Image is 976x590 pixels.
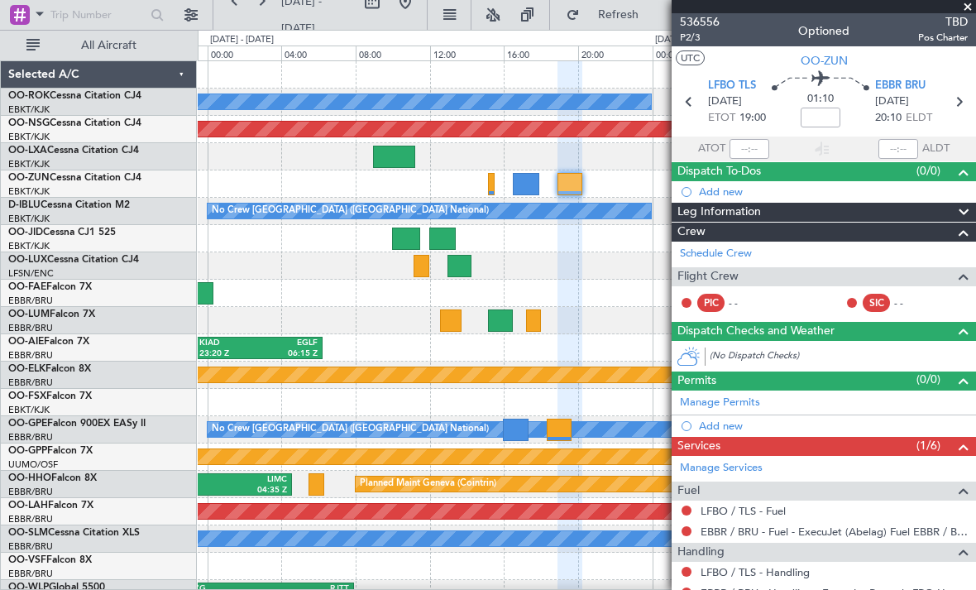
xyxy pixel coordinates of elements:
span: OO-ZUN [8,173,50,183]
a: EBBR/BRU [8,540,53,553]
div: Add new [699,419,968,433]
span: EBBR BRU [875,78,926,94]
a: EBKT/KJK [8,158,50,170]
span: OO-GPE [8,419,47,429]
span: OO-HHO [8,473,51,483]
span: OO-NSG [8,118,50,128]
a: EBKT/KJK [8,404,50,416]
button: All Aircraft [18,32,179,59]
div: - - [729,295,766,310]
a: Schedule Crew [680,246,752,262]
a: OO-FSXFalcon 7X [8,391,92,401]
span: LFBO TLS [708,78,756,94]
div: 23:20 Z [199,348,259,360]
a: OO-ELKFalcon 8X [8,364,91,374]
a: D-IBLUCessna Citation M2 [8,200,130,210]
span: OO-LAH [8,501,48,511]
div: 04:00 [281,46,356,60]
a: OO-VSFFalcon 8X [8,555,92,565]
a: EBBR/BRU [8,513,53,525]
span: (0/0) [916,371,940,388]
span: ALDT [922,141,950,157]
div: [DATE] - [DATE] [655,33,719,47]
span: OO-VSF [8,555,46,565]
a: OO-ROKCessna Citation CJ4 [8,91,141,101]
span: Permits [677,372,716,391]
a: OO-LUMFalcon 7X [8,309,95,319]
a: EBBR/BRU [8,486,53,498]
span: (1/6) [916,437,940,454]
div: Optioned [798,22,849,40]
span: (0/0) [916,162,940,180]
span: OO-LXA [8,146,47,156]
span: Flight Crew [677,267,739,286]
a: EBBR/BRU [8,295,53,307]
div: KIAD [199,338,259,349]
a: OO-FAEFalcon 7X [8,282,92,292]
div: 20:00 [578,46,653,60]
a: OO-HHOFalcon 8X [8,473,97,483]
div: [DATE] - [DATE] [210,33,274,47]
span: OO-ZUN [801,52,848,70]
a: OO-SLMCessna Citation XLS [8,528,140,538]
a: EBBR/BRU [8,377,53,389]
span: TBD [918,13,968,31]
button: Refresh [558,2,658,28]
span: Leg Information [677,203,761,222]
span: ELDT [906,110,932,127]
span: OO-JID [8,228,43,237]
a: EBKT/KJK [8,103,50,116]
a: EBKT/KJK [8,185,50,198]
div: 12:00 [430,46,505,60]
a: Manage Services [680,460,763,477]
div: No Crew [GEOGRAPHIC_DATA] ([GEOGRAPHIC_DATA] National) [212,417,489,442]
button: UTC [676,50,705,65]
span: OO-FSX [8,391,46,401]
div: PIC [697,294,725,312]
input: Trip Number [50,2,146,27]
div: 06:15 Z [258,348,318,360]
div: Add new [699,185,968,199]
span: 536556 [680,13,720,31]
div: 00:00 [208,46,282,60]
span: ATOT [698,141,725,157]
a: EBKT/KJK [8,213,50,225]
span: 01:10 [807,91,834,108]
span: Services [677,437,720,456]
span: Pos Charter [918,31,968,45]
a: OO-LUXCessna Citation CJ4 [8,255,139,265]
a: OO-LXACessna Citation CJ4 [8,146,139,156]
div: 04:35 Z [222,485,287,496]
a: EBBR/BRU [8,431,53,444]
a: OO-LAHFalcon 7X [8,501,93,511]
span: OO-ELK [8,364,45,374]
span: Crew [677,223,706,242]
span: ETOT [708,110,735,127]
span: D-IBLU [8,200,41,210]
a: EBBR/BRU [8,322,53,334]
a: EBBR / BRU - Fuel - ExecuJet (Abelag) Fuel EBBR / BRU [701,525,968,539]
span: OO-ROK [8,91,50,101]
div: (No Dispatch Checks) [710,349,976,367]
a: EBKT/KJK [8,131,50,143]
div: 00:00 [653,46,727,60]
span: 20:10 [875,110,902,127]
div: No Crew [GEOGRAPHIC_DATA] ([GEOGRAPHIC_DATA] National) [212,199,489,223]
a: OO-AIEFalcon 7X [8,337,89,347]
a: OO-ZUNCessna Citation CJ4 [8,173,141,183]
span: All Aircraft [43,40,175,51]
span: OO-LUX [8,255,47,265]
span: OO-SLM [8,528,48,538]
a: UUMO/OSF [8,458,58,471]
a: LFBO / TLS - Handling [701,565,810,579]
div: EGLF [258,338,318,349]
span: Fuel [677,482,700,501]
div: 16:00 [504,46,578,60]
div: SIC [863,294,890,312]
span: Dispatch Checks and Weather [677,322,835,341]
span: OO-LUM [8,309,50,319]
a: EBBR/BRU [8,568,53,580]
a: OO-GPPFalcon 7X [8,446,93,456]
span: Handling [677,543,725,562]
div: LIMC [222,474,287,486]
